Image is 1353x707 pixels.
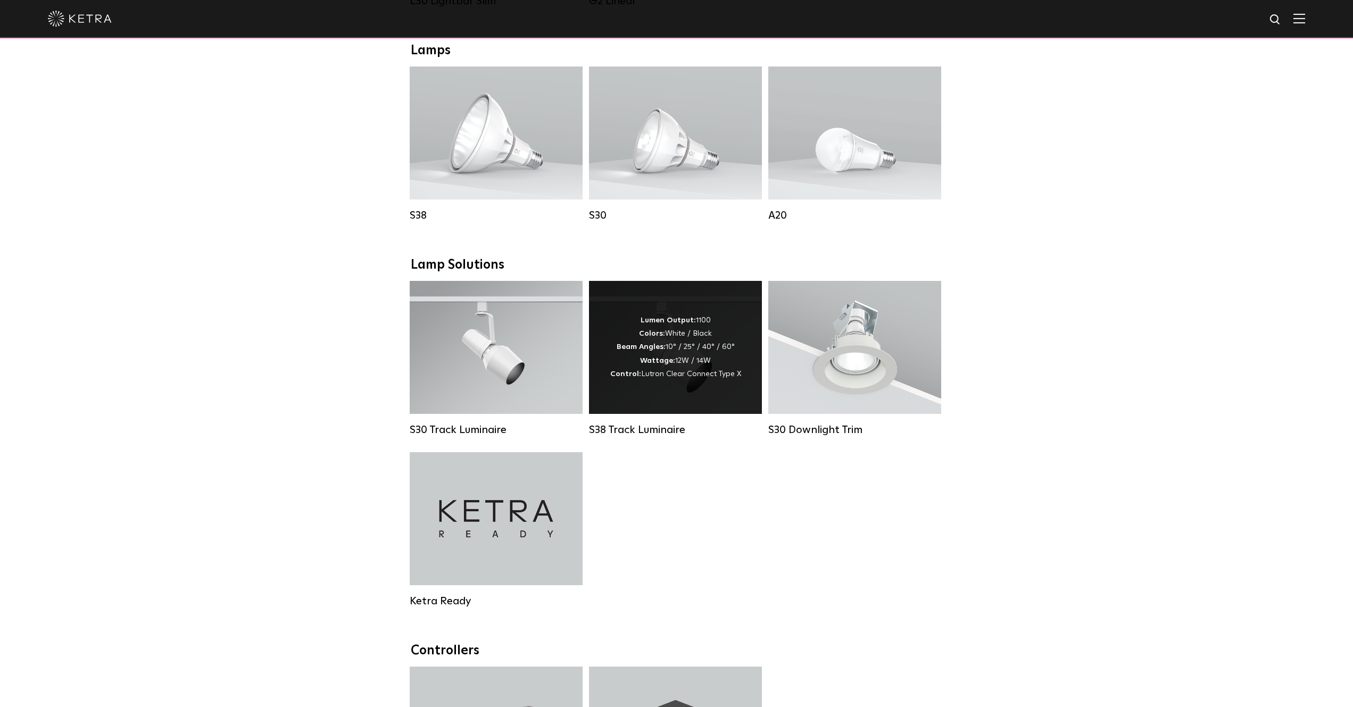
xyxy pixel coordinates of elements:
[1269,13,1282,27] img: search icon
[410,423,583,436] div: S30 Track Luminaire
[589,423,762,436] div: S38 Track Luminaire
[410,209,583,222] div: S38
[768,423,941,436] div: S30 Downlight Trim
[589,66,762,222] a: S30 Lumen Output:1100Colors:White / BlackBase Type:E26 Edison Base / GU24Beam Angles:15° / 25° / ...
[640,357,675,364] strong: Wattage:
[641,370,741,378] span: Lutron Clear Connect Type X
[48,11,112,27] img: ketra-logo-2019-white
[610,314,741,381] div: 1100 White / Black 10° / 25° / 40° / 60° 12W / 14W
[768,281,941,436] a: S30 Downlight Trim S30 Downlight Trim
[589,209,762,222] div: S30
[410,595,583,608] div: Ketra Ready
[411,43,943,59] div: Lamps
[610,370,641,378] strong: Control:
[411,643,943,659] div: Controllers
[768,66,941,222] a: A20 Lumen Output:600 / 800Colors:White / BlackBase Type:E26 Edison Base / GU24Beam Angles:Omni-Di...
[639,330,665,337] strong: Colors:
[410,66,583,222] a: S38 Lumen Output:1100Colors:White / BlackBase Type:E26 Edison Base / GU24Beam Angles:10° / 25° / ...
[411,257,943,273] div: Lamp Solutions
[617,343,666,351] strong: Beam Angles:
[1293,13,1305,23] img: Hamburger%20Nav.svg
[641,317,696,324] strong: Lumen Output:
[410,281,583,436] a: S30 Track Luminaire Lumen Output:1100Colors:White / BlackBeam Angles:15° / 25° / 40° / 60° / 90°W...
[768,209,941,222] div: A20
[410,452,583,608] a: Ketra Ready Ketra Ready
[589,281,762,436] a: S38 Track Luminaire Lumen Output:1100Colors:White / BlackBeam Angles:10° / 25° / 40° / 60°Wattage...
